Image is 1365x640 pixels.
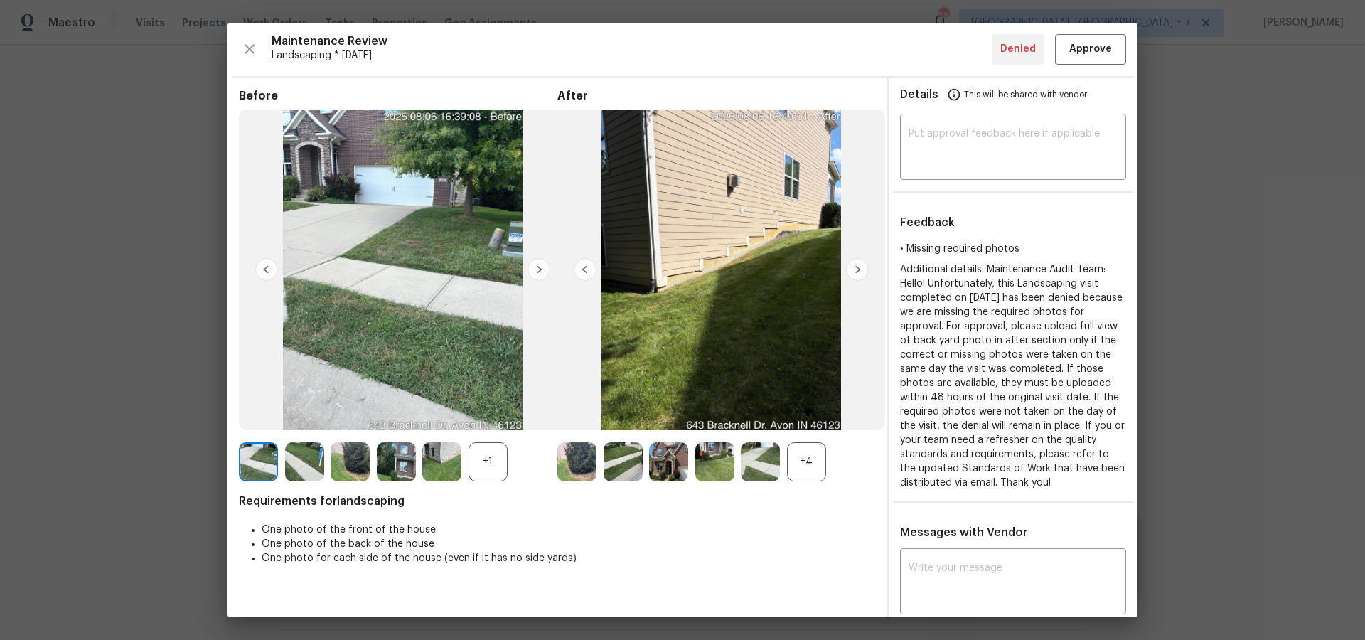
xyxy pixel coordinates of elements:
[964,78,1087,112] span: This will be shared with vendor
[262,523,876,537] li: One photo of the front of the house
[900,244,1019,254] span: • Missing required photos
[262,551,876,565] li: One photo for each side of the house (even if it has no side yards)
[272,48,992,63] span: Landscaping * [DATE]
[900,78,938,112] span: Details
[900,265,1125,488] span: Additional details: Maintenance Audit Team: Hello! Unfortunately, this Landscaping visit complete...
[900,527,1027,538] span: Messages with Vendor
[469,442,508,481] div: +1
[1069,41,1112,58] span: Approve
[787,442,826,481] div: +4
[557,89,876,103] span: After
[262,537,876,551] li: One photo of the back of the house
[574,258,596,281] img: left-chevron-button-url
[255,258,278,281] img: left-chevron-button-url
[239,89,557,103] span: Before
[1055,34,1126,65] button: Approve
[239,494,876,508] span: Requirements for landscaping
[846,258,869,281] img: right-chevron-button-url
[272,34,992,48] span: Maintenance Review
[528,258,550,281] img: right-chevron-button-url
[900,217,955,228] span: Feedback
